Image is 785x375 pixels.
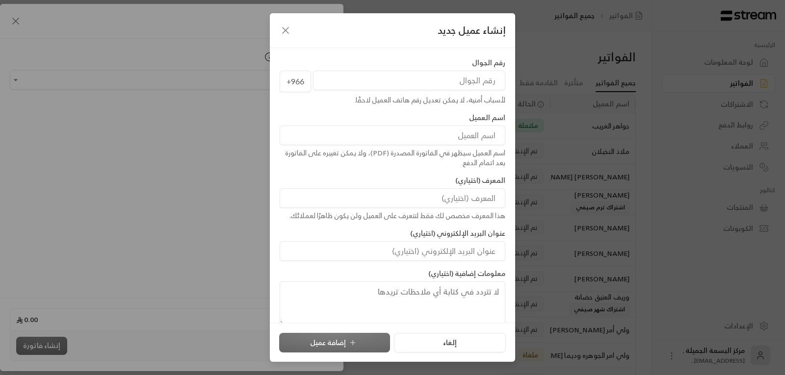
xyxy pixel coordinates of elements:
button: إلغاء [394,333,505,352]
input: المعرف (اختياري) [280,188,505,208]
span: إنشاء عميل جديد [438,23,505,38]
label: رقم الجوال [472,58,505,68]
div: هذا المعرف مخصص لك فقط لتتعرف على العميل ولن يكون ظاهرًا لعملائك. [280,211,505,221]
span: +966 [280,71,311,92]
input: رقم الجوال [313,71,505,90]
div: لأسباب أمنية، لا يمكن تعديل رقم هاتف العميل لاحقًا. [280,95,505,105]
label: معلومات إضافية (اختياري) [428,269,505,278]
input: اسم العميل [280,125,505,145]
label: عنوان البريد الإلكتروني (اختياري) [410,228,505,238]
label: اسم العميل [469,113,505,123]
label: المعرف (اختياري) [455,175,505,185]
input: عنوان البريد الإلكتروني (اختياري) [280,241,505,261]
div: اسم العميل سيظهر في الفاتورة المصدرة (PDF)، ولا يمكن تغييره على الفاتورة بعد اتمام الدفع. [280,148,505,168]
